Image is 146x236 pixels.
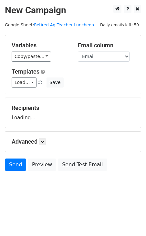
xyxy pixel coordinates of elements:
[12,52,51,62] a: Copy/paste...
[12,68,39,75] a: Templates
[5,159,26,171] a: Send
[78,42,134,49] h5: Email column
[34,22,94,27] a: Retired Ag Teacher Luncheon
[58,159,107,171] a: Send Test Email
[28,159,56,171] a: Preview
[47,77,63,88] button: Save
[98,21,141,29] span: Daily emails left: 50
[5,5,141,16] h2: New Campaign
[12,138,134,145] h5: Advanced
[12,42,68,49] h5: Variables
[12,77,36,88] a: Load...
[98,22,141,27] a: Daily emails left: 50
[12,104,134,121] div: Loading...
[5,22,94,27] small: Google Sheet:
[12,104,134,112] h5: Recipients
